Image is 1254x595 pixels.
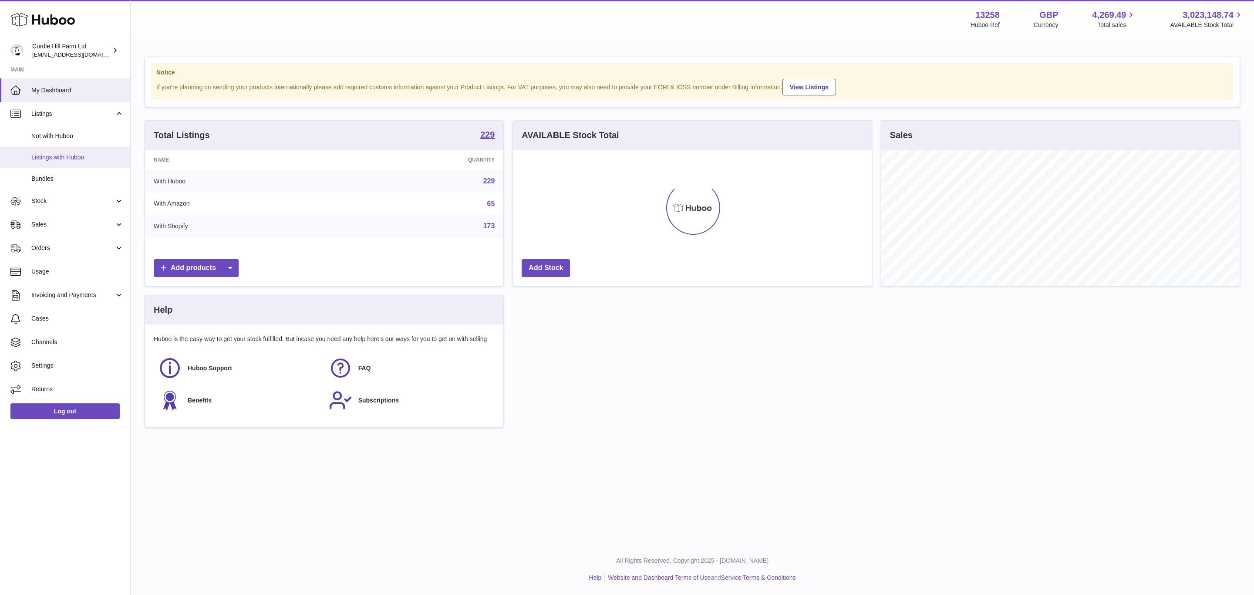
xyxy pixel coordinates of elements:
a: Website and Dashboard Terms of Use [608,574,711,581]
a: 229 [483,177,495,185]
span: Listings [31,110,115,118]
td: With Amazon [145,193,341,215]
td: With Huboo [145,170,341,193]
span: Stock [31,197,115,205]
span: AVAILABLE Stock Total [1170,21,1244,29]
span: Huboo Support [188,364,232,372]
strong: Notice [156,68,1228,77]
th: Quantity [341,150,504,170]
a: Help [589,574,602,581]
h3: AVAILABLE Stock Total [522,129,619,141]
div: If you're planning on sending your products internationally please add required customs informati... [156,78,1228,95]
span: Not with Huboo [31,132,124,140]
span: Subscriptions [358,396,399,405]
li: and [605,574,796,582]
a: 3,023,148.74 AVAILABLE Stock Total [1170,9,1244,29]
a: FAQ [329,356,491,380]
span: [EMAIL_ADDRESS][DOMAIN_NAME] [32,51,128,58]
a: 173 [483,222,495,230]
a: 229 [480,130,495,141]
a: Benefits [158,389,320,412]
a: 65 [487,200,495,207]
div: Currency [1034,21,1058,29]
span: Bundles [31,175,124,183]
span: My Dashboard [31,86,124,95]
span: Sales [31,220,115,229]
a: Subscriptions [329,389,491,412]
a: Log out [10,403,120,419]
a: Add products [154,259,239,277]
img: internalAdmin-13258@internal.huboo.com [10,44,24,57]
th: Name [145,150,341,170]
span: Listings with Huboo [31,153,124,162]
h3: Help [154,304,172,316]
a: Huboo Support [158,356,320,380]
span: 4,269.49 [1092,9,1126,21]
h3: Sales [890,129,913,141]
strong: 229 [480,130,495,139]
h3: Total Listings [154,129,210,141]
span: Benefits [188,396,212,405]
span: Usage [31,267,124,276]
span: Returns [31,385,124,393]
span: 3,023,148.74 [1183,9,1234,21]
span: Total sales [1097,21,1136,29]
a: Add Stock [522,259,570,277]
p: Huboo is the easy way to get your stock fulfilled. But incase you need any help here's our ways f... [154,335,495,343]
span: Settings [31,362,124,370]
strong: 13258 [975,9,1000,21]
a: Service Terms & Conditions [721,574,796,581]
span: Channels [31,338,124,346]
span: Cases [31,314,124,323]
span: Invoicing and Payments [31,291,115,299]
div: Huboo Ref [971,21,1000,29]
span: FAQ [358,364,371,372]
p: All Rights Reserved. Copyright 2025 - [DOMAIN_NAME] [138,557,1247,565]
td: With Shopify [145,215,341,237]
a: 4,269.49 Total sales [1092,9,1136,29]
strong: GBP [1039,9,1058,21]
span: Orders [31,244,115,252]
div: Curdle Hill Farm Ltd [32,42,111,59]
a: View Listings [782,79,836,95]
